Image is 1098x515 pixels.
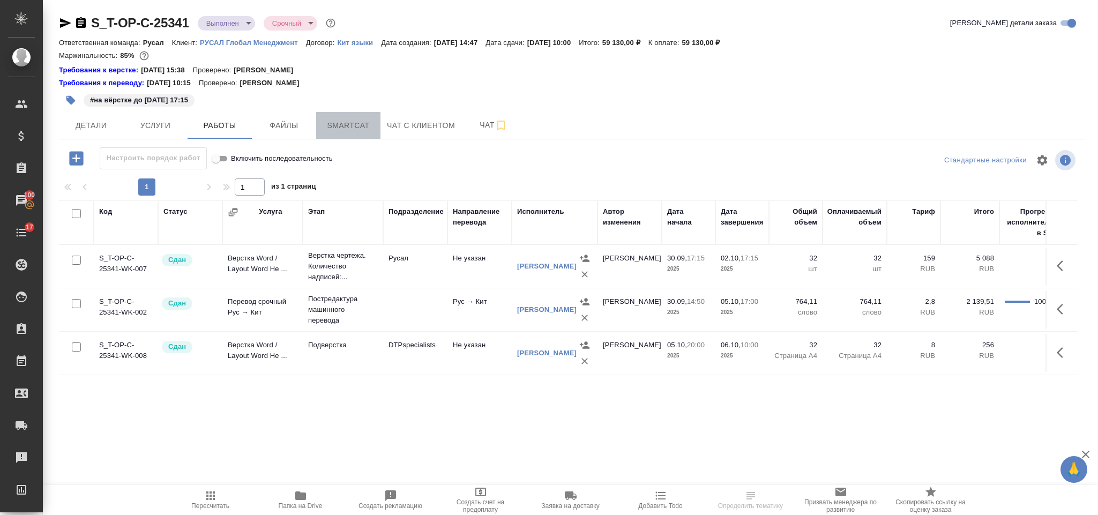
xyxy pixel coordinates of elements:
a: Требования к верстке: [59,65,141,76]
p: 2025 [721,350,764,361]
button: 7483.51 RUB; [137,49,151,63]
p: 17:15 [741,254,758,262]
p: Сдан [168,255,186,265]
p: 256 [946,340,994,350]
p: 17:00 [741,297,758,305]
p: 02.10, [721,254,741,262]
td: S_T-OP-C-25341-WK-008 [94,334,158,372]
div: Статус [163,206,188,217]
p: [PERSON_NAME] [240,78,307,88]
p: Подверстка [308,340,378,350]
p: К оплате: [648,39,682,47]
button: Добавить работу [62,147,91,169]
a: РУСАЛ Глобал Менеджмент [200,38,306,47]
span: Работы [194,119,245,132]
p: RUB [892,307,935,318]
button: Назначить [577,337,593,353]
p: [DATE] 15:38 [141,65,193,76]
span: на вёрстке до 02.10.2025 17:15 [83,95,196,104]
button: Скопировать ссылку [74,17,87,29]
p: RUB [946,264,994,274]
p: Ответственная команда: [59,39,143,47]
a: Требования к переводу: [59,78,147,88]
div: Нажми, чтобы открыть папку с инструкцией [59,78,147,88]
button: 🙏 [1060,456,1087,483]
p: Русал [143,39,172,47]
button: Удалить [577,266,593,282]
p: 2025 [667,264,710,274]
span: Услуги [130,119,181,132]
button: Здесь прячутся важные кнопки [1050,296,1076,322]
a: [PERSON_NAME] [517,262,577,270]
p: Итого: [579,39,602,47]
p: 14:50 [687,297,705,305]
p: Договор: [306,39,338,47]
p: РУСАЛ Глобал Менеджмент [200,39,306,47]
button: Удалить [577,353,593,369]
span: Smartcat [323,119,374,132]
p: 32 [774,340,817,350]
p: 5 088 [946,253,994,264]
p: 2025 [721,307,764,318]
a: S_T-OP-C-25341 [91,16,189,30]
div: Выполнен [198,16,255,31]
p: [DATE] 14:47 [434,39,486,47]
span: Чат [468,118,519,132]
a: [PERSON_NAME] [517,305,577,314]
span: 🙏 [1065,458,1083,481]
div: Этап [308,206,325,217]
td: S_T-OP-C-25341-WK-002 [94,291,158,329]
div: Подразделение [389,206,444,217]
button: Доп статусы указывают на важность/срочность заказа [324,16,338,30]
td: Верстка Word / Layout Word Не ... [222,334,303,372]
p: 32 [828,253,882,264]
p: 8 [892,340,935,350]
td: S_T-OP-C-25341-WK-007 [94,248,158,285]
p: [DATE] 10:00 [527,39,579,47]
p: 32 [828,340,882,350]
button: Срочный [269,19,304,28]
td: [PERSON_NAME] [597,248,662,285]
td: [PERSON_NAME] [597,334,662,372]
p: Страница А4 [828,350,882,361]
div: Менеджер проверил работу исполнителя, передает ее на следующий этап [161,340,217,354]
a: 17 [3,219,40,246]
p: 10:00 [741,341,758,349]
p: Сдан [168,341,186,352]
p: 05.10, [667,341,687,349]
span: из 1 страниц [271,180,316,196]
p: 2025 [667,350,710,361]
div: Услуга [259,206,282,217]
span: 100 [18,190,42,200]
a: [PERSON_NAME] [517,349,577,357]
p: 764,11 [828,296,882,307]
div: Общий объем [774,206,817,228]
button: Назначить [577,294,593,310]
div: Направление перевода [453,206,506,228]
p: 30.09, [667,297,687,305]
p: шт [774,264,817,274]
div: Менеджер проверил работу исполнителя, передает ее на следующий этап [161,253,217,267]
p: 32 [774,253,817,264]
p: Проверено: [193,65,234,76]
button: Здесь прячутся важные кнопки [1050,340,1076,365]
p: 2 139,51 [946,296,994,307]
td: Не указан [447,334,512,372]
svg: Подписаться [495,119,507,132]
td: DTPspecialists [383,334,447,372]
td: [PERSON_NAME] [597,291,662,329]
a: Кит языки [337,38,381,47]
div: Тариф [912,206,935,217]
td: Верстка Word / Layout Word Не ... [222,248,303,285]
p: Страница А4 [774,350,817,361]
span: 17 [19,222,40,233]
p: RUB [892,350,935,361]
p: Верстка чертежа. Количество надписей:... [308,250,378,282]
p: 30.09, [667,254,687,262]
div: Исполнитель [517,206,564,217]
p: 05.10, [721,297,741,305]
p: [DATE] 10:15 [147,78,199,88]
p: слово [828,307,882,318]
div: Нажми, чтобы открыть папку с инструкцией [59,65,141,76]
td: Перевод срочный Рус → Кит [222,291,303,329]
